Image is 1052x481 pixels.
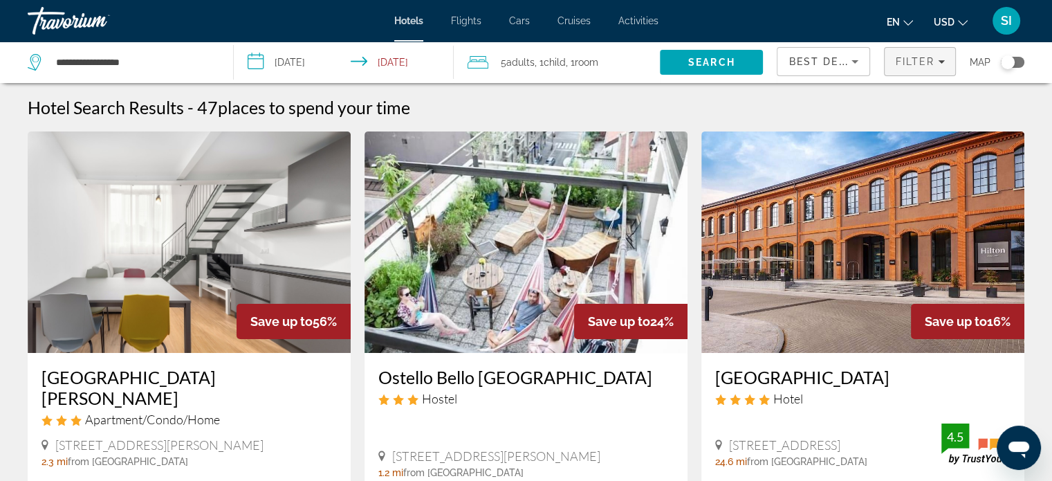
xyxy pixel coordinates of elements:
[990,56,1024,69] button: Toggle map
[234,42,454,83] button: Select check in and out date
[701,131,1024,353] img: Hilton Lake Como
[68,456,188,467] span: from [GEOGRAPHIC_DATA]
[747,456,867,467] span: from [GEOGRAPHIC_DATA]
[451,15,481,26] a: Flights
[729,437,840,453] span: [STREET_ADDRESS]
[884,47,956,76] button: Filters
[28,131,351,353] img: Casa da Suite Mirabello
[501,53,535,72] span: 5
[575,57,598,68] span: Room
[41,412,337,427] div: 3 star Apartment
[28,97,184,118] h1: Hotel Search Results
[997,426,1041,470] iframe: Кнопка запуска окна обмена сообщениями
[911,304,1024,339] div: 16%
[544,57,566,68] span: Child
[588,314,650,329] span: Save up to
[218,97,410,118] span: places to spend your time
[197,97,410,118] h2: 47
[41,367,337,408] a: [GEOGRAPHIC_DATA][PERSON_NAME]
[715,367,1011,388] a: [GEOGRAPHIC_DATA]
[506,57,535,68] span: Adults
[250,314,313,329] span: Save up to
[988,6,1024,35] button: User Menu
[660,50,763,75] button: Search
[41,456,68,467] span: 2.3 mi
[378,467,403,478] span: 1.2 mi
[566,53,598,72] span: , 1
[55,437,264,453] span: [STREET_ADDRESS][PERSON_NAME]
[715,391,1011,406] div: 4 star Hotel
[187,97,194,118] span: -
[970,53,990,72] span: Map
[887,17,900,28] span: en
[422,391,457,406] span: Hostel
[403,467,524,478] span: from [GEOGRAPHIC_DATA]
[788,53,858,70] mat-select: Sort by
[618,15,658,26] a: Activities
[773,391,803,406] span: Hotel
[887,12,913,32] button: Change language
[454,42,660,83] button: Travelers: 5 adults, 1 child
[934,12,968,32] button: Change currency
[557,15,591,26] a: Cruises
[688,57,735,68] span: Search
[895,56,934,67] span: Filter
[574,304,688,339] div: 24%
[378,391,674,406] div: 3 star Hostel
[715,456,747,467] span: 24.6 mi
[378,367,674,388] a: Ostello Bello [GEOGRAPHIC_DATA]
[509,15,530,26] a: Cars
[28,3,166,39] a: Travorium
[1001,14,1012,28] span: SI
[55,52,212,73] input: Search hotel destination
[941,428,969,445] div: 4.5
[941,424,1011,464] img: TrustYou guest rating badge
[934,17,954,28] span: USD
[788,56,860,67] span: Best Deals
[394,15,423,26] a: Hotels
[364,131,688,353] img: Ostello Bello Milano Centrale
[392,448,600,464] span: [STREET_ADDRESS][PERSON_NAME]
[237,304,351,339] div: 56%
[85,412,220,427] span: Apartment/Condo/Home
[925,314,987,329] span: Save up to
[535,53,566,72] span: , 1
